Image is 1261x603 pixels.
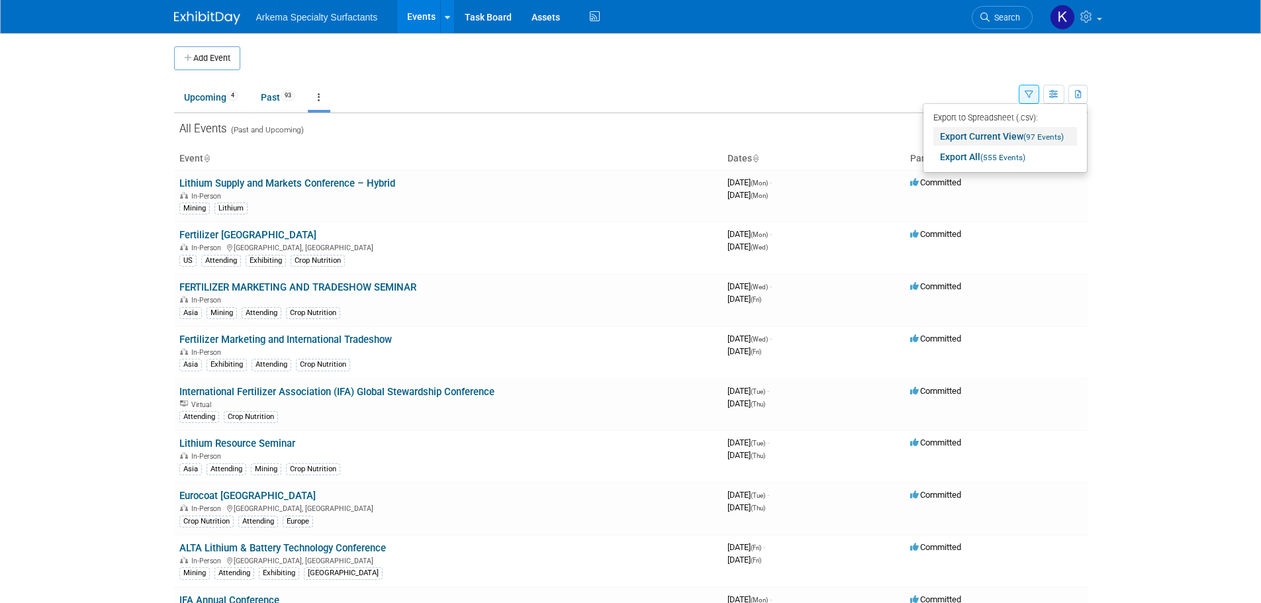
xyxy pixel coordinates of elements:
[751,388,765,395] span: (Tue)
[201,255,241,267] div: Attending
[180,504,188,511] img: In-Person Event
[207,307,237,319] div: Mining
[727,190,768,200] span: [DATE]
[286,463,340,475] div: Crop Nutrition
[751,504,765,512] span: (Thu)
[1050,5,1075,30] img: Kayla Parker
[179,255,197,267] div: US
[179,229,316,241] a: Fertilizer [GEOGRAPHIC_DATA]
[751,244,768,251] span: (Wed)
[224,411,278,423] div: Crop Nutrition
[283,516,313,528] div: Europe
[256,12,378,23] span: Arkema Specialty Surfactants
[246,255,286,267] div: Exhibiting
[751,336,768,343] span: (Wed)
[179,411,219,423] div: Attending
[751,544,761,551] span: (Fri)
[242,307,281,319] div: Attending
[763,542,765,552] span: -
[238,516,278,528] div: Attending
[281,91,295,101] span: 93
[751,452,765,459] span: (Thu)
[980,153,1025,162] span: (555 Events)
[727,229,772,239] span: [DATE]
[227,91,238,101] span: 4
[933,109,1077,125] div: Export to Spreadsheet (.csv):
[751,296,761,303] span: (Fri)
[751,179,768,187] span: (Mon)
[207,359,247,371] div: Exhibiting
[251,463,281,475] div: Mining
[179,203,210,214] div: Mining
[179,281,416,293] a: FERTILIZER MARKETING AND TRADESHOW SEMINAR
[990,13,1020,23] span: Search
[751,348,761,355] span: (Fri)
[727,242,768,252] span: [DATE]
[191,452,225,461] span: In-Person
[251,85,305,110] a: Past93
[304,567,383,579] div: [GEOGRAPHIC_DATA]
[191,192,225,201] span: In-Person
[727,398,765,408] span: [DATE]
[933,127,1077,146] a: Export Current View(97 Events)
[179,334,392,346] a: Fertilizer Marketing and International Tradeshow
[751,231,768,238] span: (Mon)
[180,296,188,302] img: In-Person Event
[751,557,761,564] span: (Fri)
[179,359,202,371] div: Asia
[259,567,299,579] div: Exhibiting
[727,490,769,500] span: [DATE]
[191,348,225,357] span: In-Person
[727,281,772,291] span: [DATE]
[179,542,386,554] a: ALTA Lithium & Battery Technology Conference
[179,516,234,528] div: Crop Nutrition
[191,400,215,409] span: Virtual
[207,463,246,475] div: Attending
[972,6,1033,29] a: Search
[296,359,350,371] div: Crop Nutrition
[727,177,772,187] span: [DATE]
[174,85,248,110] a: Upcoming4
[910,542,961,552] span: Committed
[214,203,248,214] div: Lithium
[910,490,961,500] span: Committed
[727,438,769,447] span: [DATE]
[727,542,765,552] span: [DATE]
[180,452,188,459] img: In-Person Event
[203,153,210,163] a: Sort by Event Name
[286,307,340,319] div: Crop Nutrition
[191,504,225,513] span: In-Person
[191,557,225,565] span: In-Person
[910,386,961,396] span: Committed
[751,283,768,291] span: (Wed)
[727,294,761,304] span: [DATE]
[174,11,240,24] img: ExhibitDay
[751,192,768,199] span: (Mon)
[191,244,225,252] span: In-Person
[751,400,765,408] span: (Thu)
[174,113,1088,140] div: All Events
[910,229,961,239] span: Committed
[770,334,772,344] span: -
[910,438,961,447] span: Committed
[727,386,769,396] span: [DATE]
[179,386,494,398] a: International Fertilizer Association (IFA) Global Stewardship Conference
[727,502,765,512] span: [DATE]
[910,334,961,344] span: Committed
[767,438,769,447] span: -
[727,450,765,460] span: [DATE]
[752,153,759,163] a: Sort by Start Date
[933,148,1077,166] a: Export All(555 Events)
[180,348,188,355] img: In-Person Event
[180,244,188,250] img: In-Person Event
[179,567,210,579] div: Mining
[910,177,961,187] span: Committed
[179,555,717,565] div: [GEOGRAPHIC_DATA], [GEOGRAPHIC_DATA]
[252,359,291,371] div: Attending
[214,567,254,579] div: Attending
[751,440,765,447] span: (Tue)
[727,334,772,344] span: [DATE]
[179,463,202,475] div: Asia
[770,281,772,291] span: -
[180,557,188,563] img: In-Person Event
